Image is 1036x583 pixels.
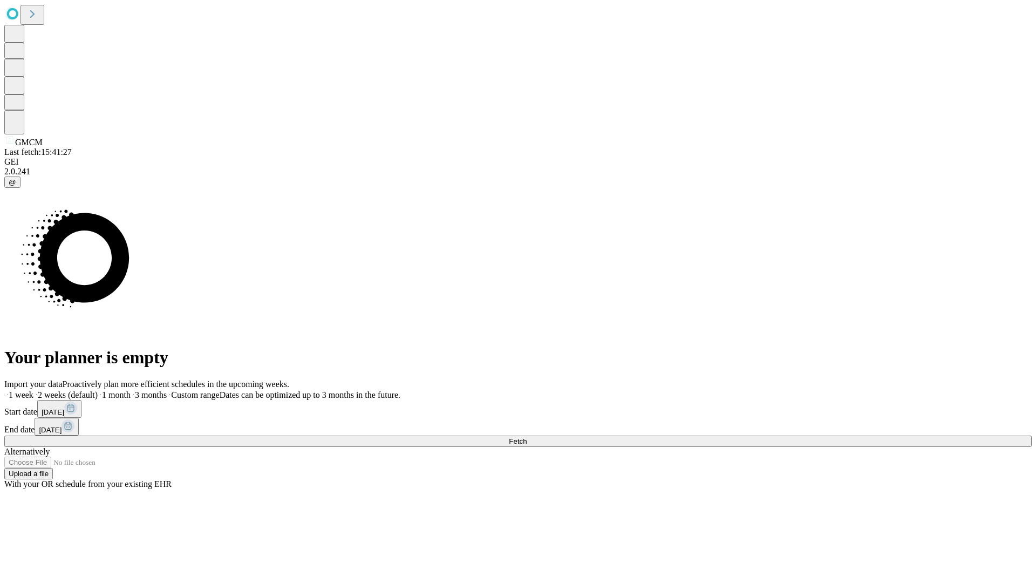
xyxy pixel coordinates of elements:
[63,379,289,389] span: Proactively plan more efficient schedules in the upcoming weeks.
[42,408,64,416] span: [DATE]
[4,379,63,389] span: Import your data
[4,418,1032,436] div: End date
[135,390,167,399] span: 3 months
[9,390,33,399] span: 1 week
[4,177,21,188] button: @
[4,147,72,157] span: Last fetch: 15:41:27
[9,178,16,186] span: @
[220,390,400,399] span: Dates can be optimized up to 3 months in the future.
[37,400,81,418] button: [DATE]
[4,436,1032,447] button: Fetch
[4,348,1032,368] h1: Your planner is empty
[4,167,1032,177] div: 2.0.241
[4,468,53,479] button: Upload a file
[509,437,527,445] span: Fetch
[35,418,79,436] button: [DATE]
[4,400,1032,418] div: Start date
[38,390,98,399] span: 2 weeks (default)
[15,138,43,147] span: GMCM
[39,426,62,434] span: [DATE]
[102,390,131,399] span: 1 month
[4,447,50,456] span: Alternatively
[171,390,219,399] span: Custom range
[4,157,1032,167] div: GEI
[4,479,172,489] span: With your OR schedule from your existing EHR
